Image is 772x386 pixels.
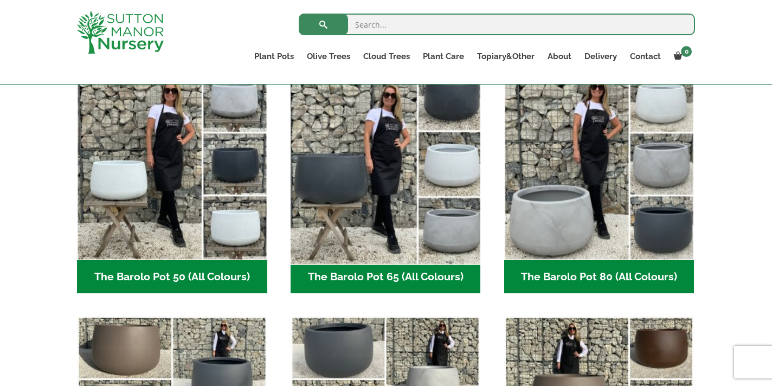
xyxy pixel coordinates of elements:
a: Cloud Trees [357,49,416,64]
a: 0 [667,49,695,64]
a: Contact [623,49,667,64]
img: The Barolo Pot 65 (All Colours) [286,65,485,265]
a: Delivery [578,49,623,64]
img: The Barolo Pot 50 (All Colours) [77,70,267,260]
input: Search... [299,14,695,35]
a: Visit product category The Barolo Pot 80 (All Colours) [504,70,694,293]
img: logo [77,11,164,54]
a: Plant Pots [248,49,300,64]
a: Plant Care [416,49,471,64]
h2: The Barolo Pot 65 (All Colours) [291,260,481,294]
a: Visit product category The Barolo Pot 65 (All Colours) [291,70,481,293]
a: Olive Trees [300,49,357,64]
a: Visit product category The Barolo Pot 50 (All Colours) [77,70,267,293]
img: The Barolo Pot 80 (All Colours) [504,70,694,260]
h2: The Barolo Pot 80 (All Colours) [504,260,694,294]
h2: The Barolo Pot 50 (All Colours) [77,260,267,294]
a: Topiary&Other [471,49,541,64]
a: About [541,49,578,64]
span: 0 [681,46,692,57]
